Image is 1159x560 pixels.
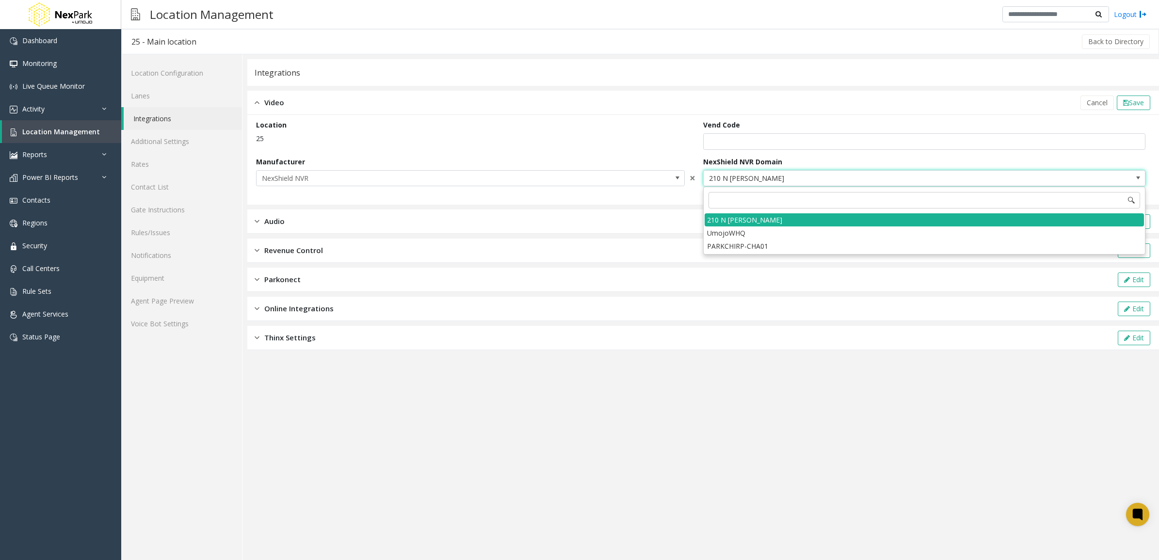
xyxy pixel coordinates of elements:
[121,130,242,153] a: Additional Settings
[264,303,334,314] span: Online Integrations
[10,128,17,136] img: 'icon'
[22,195,50,205] span: Contacts
[705,226,1144,240] li: UmojoWHQ
[121,267,242,289] a: Equipment
[10,311,17,319] img: 'icon'
[1114,9,1147,19] a: Logout
[256,120,287,130] label: Location
[704,171,1057,186] span: 210 N [PERSON_NAME]
[10,60,17,68] img: 'icon'
[10,106,17,113] img: 'icon'
[22,127,100,136] span: Location Management
[10,242,17,250] img: 'icon'
[264,97,284,108] span: Video
[121,153,242,176] a: Rates
[22,36,57,45] span: Dashboard
[22,332,60,341] span: Status Page
[22,104,45,113] span: Activity
[10,83,17,91] img: 'icon'
[703,157,782,167] label: NexShield NVR Domain
[22,287,51,296] span: Rule Sets
[22,309,68,319] span: Agent Services
[705,240,1144,253] li: PARKCHIRP-CHA01
[255,66,300,79] div: Integrations
[22,264,60,273] span: Call Centers
[1129,98,1144,107] span: Save
[121,289,242,312] a: Agent Page Preview
[257,171,598,186] span: NexShield NVR
[22,241,47,250] span: Security
[121,312,242,335] a: Voice Bot Settings
[703,120,740,130] label: Vend Code
[255,332,259,343] img: closed
[690,171,695,185] span: ×
[264,245,323,256] span: Revenue Control
[10,151,17,159] img: 'icon'
[1118,302,1150,316] button: Edit
[121,84,242,107] a: Lanes
[1087,98,1108,107] span: Cancel
[121,244,242,267] a: Notifications
[121,221,242,244] a: Rules/Issues
[255,245,259,256] img: closed
[1117,96,1150,110] button: Save
[22,173,78,182] span: Power BI Reports
[256,133,698,144] p: 25
[121,176,242,198] a: Contact List
[2,120,121,143] a: Location Management
[264,332,316,343] span: Thinx Settings
[1080,96,1114,110] button: Cancel
[22,218,48,227] span: Regions
[1139,9,1147,19] img: logout
[10,334,17,341] img: 'icon'
[10,288,17,296] img: 'icon'
[131,35,196,48] div: 25 - Main location
[131,2,140,26] img: pageIcon
[1082,34,1150,49] button: Back to Directory
[22,150,47,159] span: Reports
[10,37,17,45] img: 'icon'
[255,216,259,227] img: closed
[22,81,85,91] span: Live Queue Monitor
[255,274,259,285] img: closed
[1118,331,1150,345] button: Edit
[121,62,242,84] a: Location Configuration
[10,265,17,273] img: 'icon'
[10,174,17,182] img: 'icon'
[145,2,278,26] h3: Location Management
[256,157,305,167] label: Manufacturer
[264,274,301,285] span: Parkonect
[124,107,242,130] a: Integrations
[264,216,285,227] span: Audio
[255,303,259,314] img: closed
[10,197,17,205] img: 'icon'
[10,220,17,227] img: 'icon'
[255,97,259,108] img: opened
[22,59,57,68] span: Monitoring
[1118,272,1150,287] button: Edit
[121,198,242,221] a: Gate Instructions
[705,213,1144,226] li: 210 N [PERSON_NAME]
